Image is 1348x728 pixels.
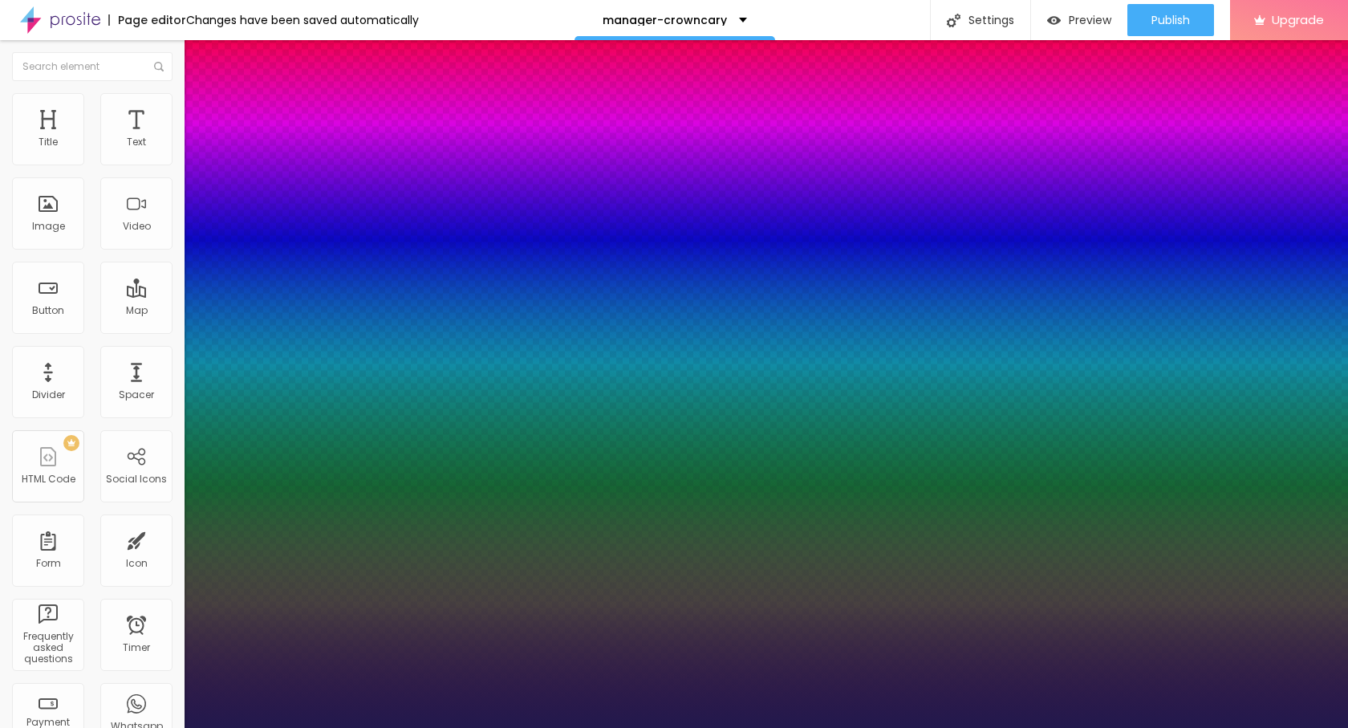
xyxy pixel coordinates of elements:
[123,221,151,232] div: Video
[1031,4,1127,36] button: Preview
[603,14,727,26] p: manager-crowncary
[32,221,65,232] div: Image
[947,14,960,27] img: Icone
[39,136,58,148] div: Title
[123,642,150,653] div: Timer
[126,305,148,316] div: Map
[16,631,79,665] div: Frequently asked questions
[1069,14,1111,26] span: Preview
[1151,14,1190,26] span: Publish
[119,389,154,401] div: Spacer
[186,14,419,26] div: Changes have been saved automatically
[22,474,75,485] div: HTML Code
[1127,4,1214,36] button: Publish
[108,14,186,26] div: Page editor
[127,136,146,148] div: Text
[12,52,173,81] input: Search element
[32,389,65,401] div: Divider
[154,62,164,71] img: Icone
[36,558,61,569] div: Form
[106,474,167,485] div: Social Icons
[32,305,64,316] div: Button
[126,558,148,569] div: Icon
[1272,13,1324,26] span: Upgrade
[1047,14,1061,27] img: view-1.svg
